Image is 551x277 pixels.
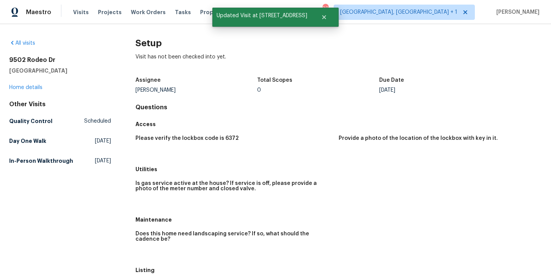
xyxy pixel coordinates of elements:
[84,117,111,125] span: Scheduled
[26,8,51,16] span: Maestro
[73,8,89,16] span: Visits
[135,87,258,93] div: [PERSON_NAME]
[9,85,42,90] a: Home details
[323,5,328,12] div: 30
[9,40,35,46] a: All visits
[9,100,111,108] div: Other Visits
[95,137,111,145] span: [DATE]
[135,53,542,73] div: Visit has not been checked into yet.
[135,266,542,274] h5: Listing
[257,87,379,93] div: 0
[135,165,542,173] h5: Utilities
[95,157,111,165] span: [DATE]
[9,117,52,125] h5: Quality Control
[135,120,542,128] h5: Access
[379,78,404,83] h5: Due Date
[9,137,46,145] h5: Day One Walk
[200,8,230,16] span: Properties
[339,136,498,141] h5: Provide a photo of the location of the lockbox with key in it.
[135,231,333,242] h5: Does this home need landscaping service? If so, what should the cadence be?
[9,154,111,168] a: In-Person Walkthrough[DATE]
[175,10,191,15] span: Tasks
[135,216,542,224] h5: Maintenance
[135,78,161,83] h5: Assignee
[135,39,542,47] h2: Setup
[257,78,292,83] h5: Total Scopes
[135,181,333,191] h5: Is gas service active at the house? If service is off, please provide a photo of the meter number...
[9,114,111,128] a: Quality ControlScheduled
[340,8,457,16] span: [GEOGRAPHIC_DATA], [GEOGRAPHIC_DATA] + 1
[9,67,111,75] h5: [GEOGRAPHIC_DATA]
[98,8,122,16] span: Projects
[311,10,337,25] button: Close
[131,8,166,16] span: Work Orders
[135,136,239,141] h5: Please verify the lockbox code is 6372
[9,56,111,64] h2: 9502 Rodeo Dr
[379,87,501,93] div: [DATE]
[9,134,111,148] a: Day One Walk[DATE]
[9,157,73,165] h5: In-Person Walkthrough
[212,8,311,24] span: Updated Visit at [STREET_ADDRESS]
[493,8,540,16] span: [PERSON_NAME]
[135,104,542,111] h4: Questions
